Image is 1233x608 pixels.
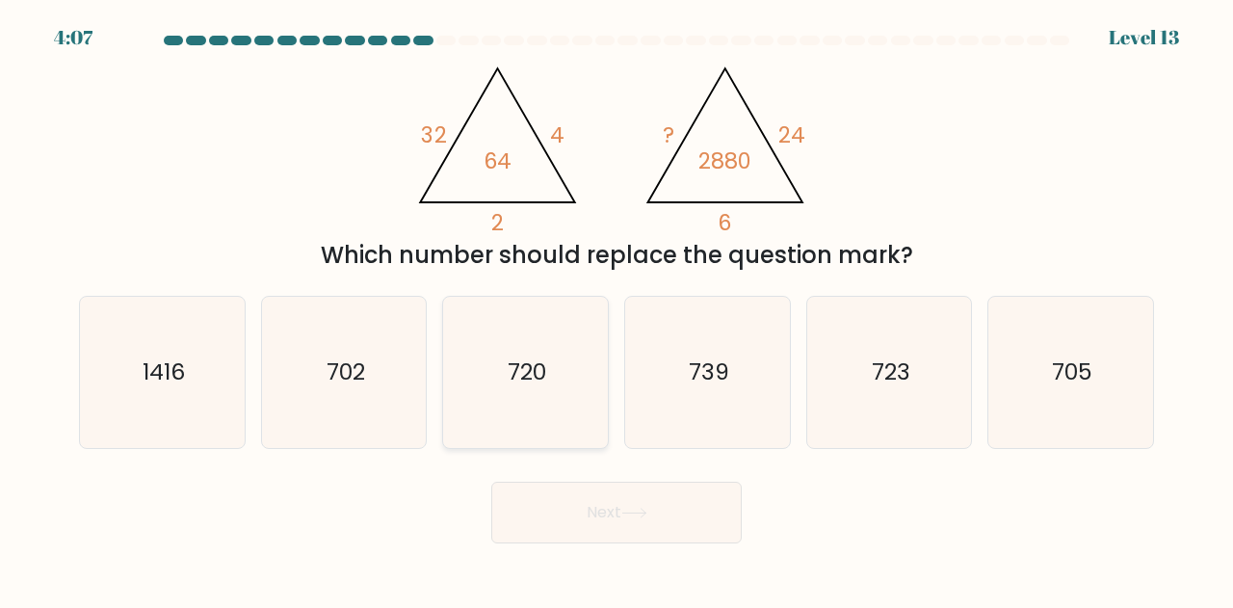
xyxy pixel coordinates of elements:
tspan: 2880 [699,145,752,176]
button: Next [491,482,742,543]
tspan: 32 [421,119,447,150]
tspan: 6 [719,207,733,238]
text: 723 [872,357,910,388]
tspan: 4 [551,119,565,150]
div: Which number should replace the question mark? [91,238,1142,273]
text: 720 [508,357,546,388]
tspan: 24 [778,119,805,150]
tspan: 64 [484,145,512,176]
text: 702 [327,357,365,388]
text: 705 [1052,357,1092,388]
text: 1416 [143,357,185,388]
div: 4:07 [54,23,92,52]
tspan: ? [664,119,675,150]
tspan: 2 [491,207,504,238]
text: 739 [689,357,729,388]
div: Level 13 [1109,23,1179,52]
